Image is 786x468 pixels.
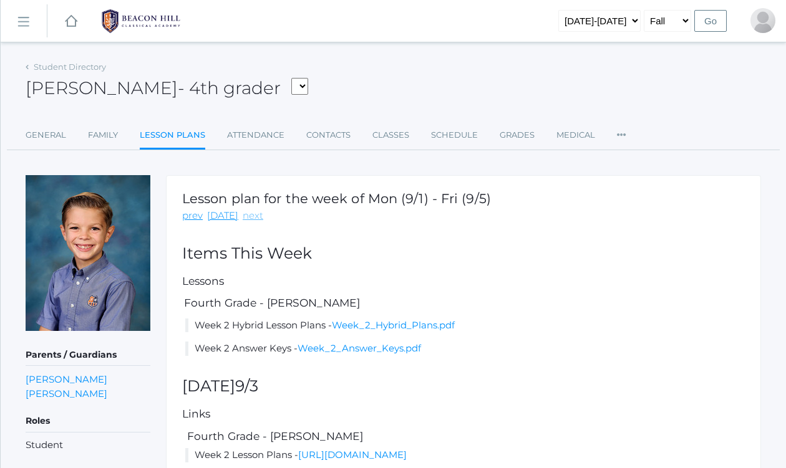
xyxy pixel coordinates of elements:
span: - 4th grader [178,77,281,98]
h2: [PERSON_NAME] [26,79,308,98]
a: [DATE] [207,209,238,223]
h5: Fourth Grade - [PERSON_NAME] [185,431,745,442]
li: Week 2 Answer Keys - [185,341,745,356]
div: Heather Bernardi [750,8,775,33]
a: Schedule [431,123,478,148]
a: Student Directory [34,62,106,72]
a: [PERSON_NAME] [26,372,107,386]
a: Family [88,123,118,148]
a: Lesson Plans [140,123,205,150]
a: General [26,123,66,148]
a: Classes [372,123,409,148]
h5: Links [182,408,745,420]
a: [URL][DOMAIN_NAME] [298,449,407,461]
span: 9/3 [235,376,258,395]
a: Attendance [227,123,284,148]
a: Week_2_Answer_Keys.pdf [298,342,421,354]
img: James Bernardi [26,175,150,331]
img: 1_BHCALogos-05.png [94,6,188,37]
a: prev [182,209,203,223]
li: Week 2 Lesson Plans - [185,448,745,462]
h2: [DATE] [182,378,745,395]
li: Week 2 Hybrid Lesson Plans - [185,318,745,333]
h5: Fourth Grade - [PERSON_NAME] [182,297,745,309]
h5: Parents / Guardians [26,345,150,366]
a: [PERSON_NAME] [26,386,107,401]
h1: Lesson plan for the week of Mon (9/1) - Fri (9/5) [182,191,491,206]
input: Go [694,10,727,32]
h5: Roles [26,411,150,432]
a: Contacts [306,123,351,148]
h5: Lessons [182,275,745,287]
li: Student [26,438,150,452]
a: next [243,209,263,223]
a: Week_2_Hybrid_Plans.pdf [332,319,455,331]
h2: Items This Week [182,245,745,262]
a: Medical [556,123,595,148]
a: Grades [500,123,535,148]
